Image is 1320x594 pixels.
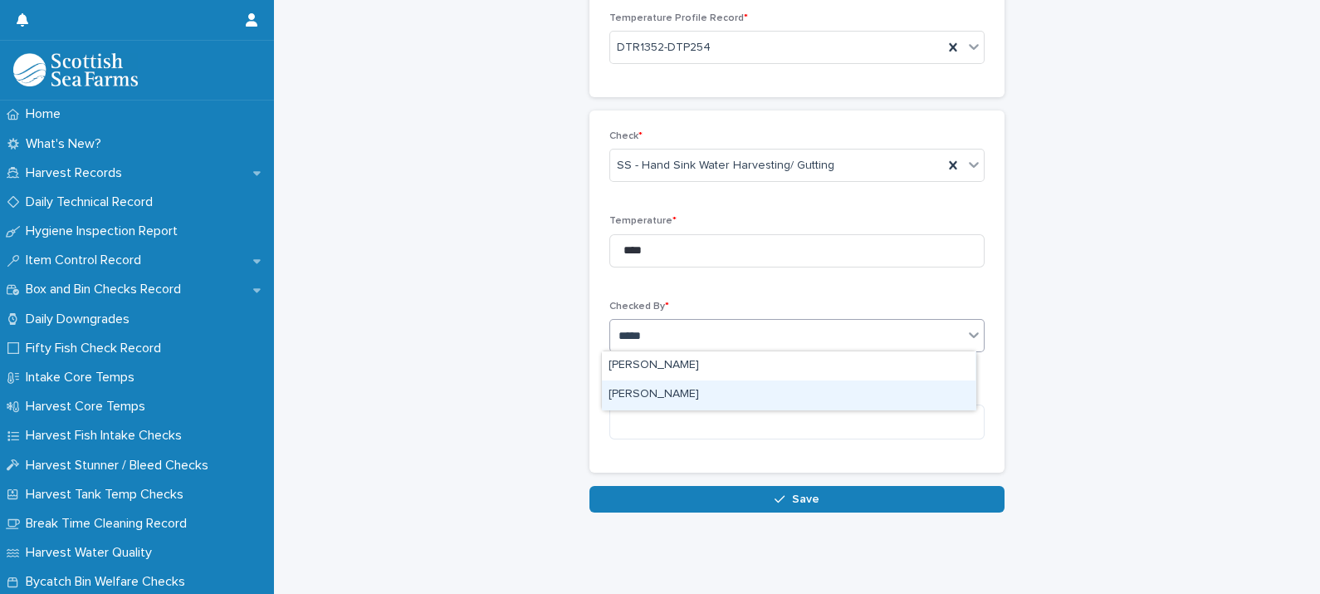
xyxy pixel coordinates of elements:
[19,136,115,152] p: What's New?
[609,302,669,312] span: Checked By
[19,574,198,590] p: Bycatch Bin Welfare Checks
[617,157,834,174] span: SS - Hand Sink Water Harvesting/ Gutting
[609,13,748,23] span: Temperature Profile Record
[19,223,191,239] p: Hygiene Inspection Report
[609,216,677,226] span: Temperature
[617,39,711,56] span: DTR1352-DTP254
[19,399,159,415] p: Harvest Core Temps
[19,458,222,474] p: Harvest Stunner / Bleed Checks
[19,253,154,268] p: Item Control Record
[19,516,200,532] p: Break Time Cleaning Record
[19,487,197,503] p: Harvest Tank Temp Checks
[602,351,975,380] div: Barbara Milewska
[19,370,148,385] p: Intake Core Temps
[19,312,143,327] p: Daily Downgrades
[609,131,643,141] span: Check
[19,282,194,297] p: Box and Bin Checks Record
[19,106,74,122] p: Home
[19,341,174,356] p: Fifty Fish Check Record
[589,486,1005,513] button: Save
[19,428,195,444] p: Harvest Fish Intake Checks
[602,380,975,410] div: Barbara Milewska
[792,493,819,505] span: Save
[19,165,135,181] p: Harvest Records
[19,545,165,561] p: Harvest Water Quality
[19,194,166,210] p: Daily Technical Record
[13,53,138,86] img: mMrefqRFQpe26GRNOUkG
